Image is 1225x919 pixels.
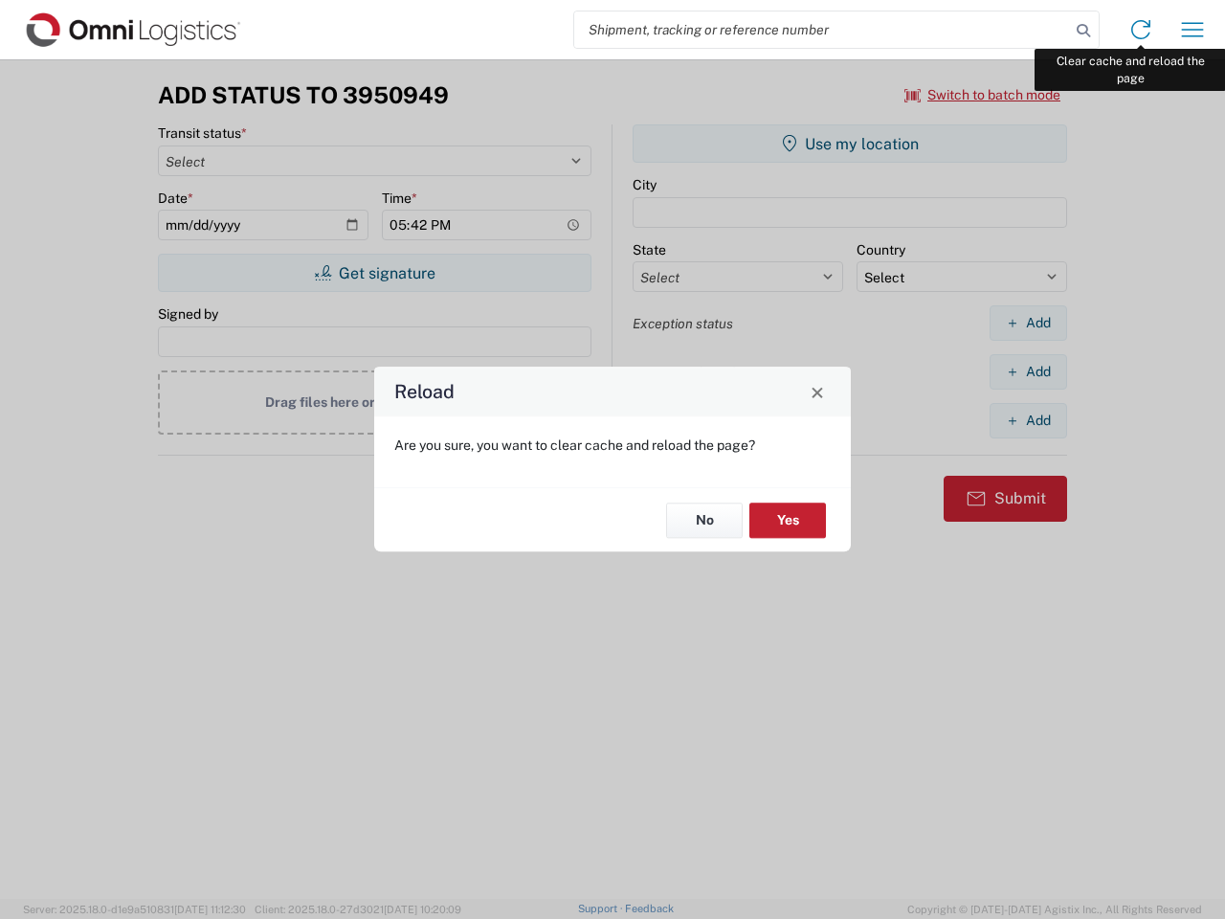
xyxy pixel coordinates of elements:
h4: Reload [394,378,455,406]
p: Are you sure, you want to clear cache and reload the page? [394,437,831,454]
input: Shipment, tracking or reference number [574,11,1070,48]
button: Close [804,378,831,405]
button: Yes [749,503,826,538]
button: No [666,503,743,538]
